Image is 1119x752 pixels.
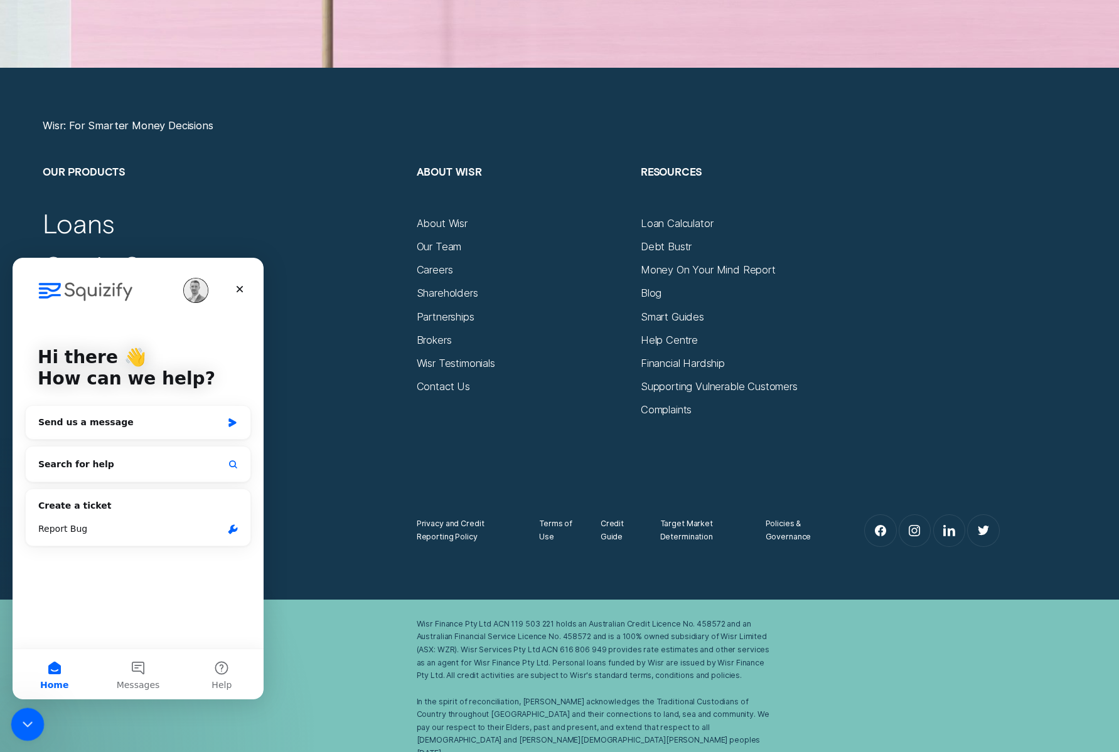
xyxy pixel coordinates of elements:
[13,258,264,699] iframe: Intercom live chat
[417,310,474,324] a: Partnerships
[18,260,233,283] div: Report Bug
[641,357,725,370] a: Financial Hardship
[43,206,114,240] a: Loans
[104,423,147,432] span: Messages
[417,240,462,253] a: Our Team
[641,403,692,416] a: Complaints
[417,217,468,230] a: About Wisr
[968,515,999,546] a: Twitter
[417,334,452,347] a: Brokers
[26,265,210,278] div: Report Bug
[43,165,404,218] h2: Our Products
[28,423,56,432] span: Home
[641,334,698,347] a: Help Centre
[417,165,628,218] h2: About Wisr
[417,287,478,300] a: Shareholders
[216,20,238,43] div: Close
[641,165,852,218] h2: Resources
[199,423,219,432] span: Help
[43,249,196,283] a: Credit Score
[83,391,167,442] button: Messages
[934,515,965,546] a: LinkedIn
[641,310,704,324] a: Smart Guides
[168,391,251,442] button: Help
[417,357,495,370] a: Wisr Testimonials
[641,380,798,393] a: Supporting Vulnerable Customers
[641,217,714,230] a: Loan Calculator
[539,517,577,543] a: Terms of Use
[641,287,661,300] a: Blog
[417,263,453,277] a: Careers
[43,119,213,132] a: Wisr: For Smarter Money Decisions
[641,240,692,253] a: Debt Bustr
[417,380,470,393] a: Contact Us
[766,517,829,543] a: Policies & Governance
[660,517,742,543] a: Target Market Determination
[865,515,896,546] a: Facebook
[641,263,776,277] a: Money On Your Mind Report
[899,515,931,546] a: Instagram
[601,517,637,543] a: Credit Guide
[11,708,45,741] iframe: Intercom live chat
[417,517,516,543] a: Privacy and Credit Reporting Policy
